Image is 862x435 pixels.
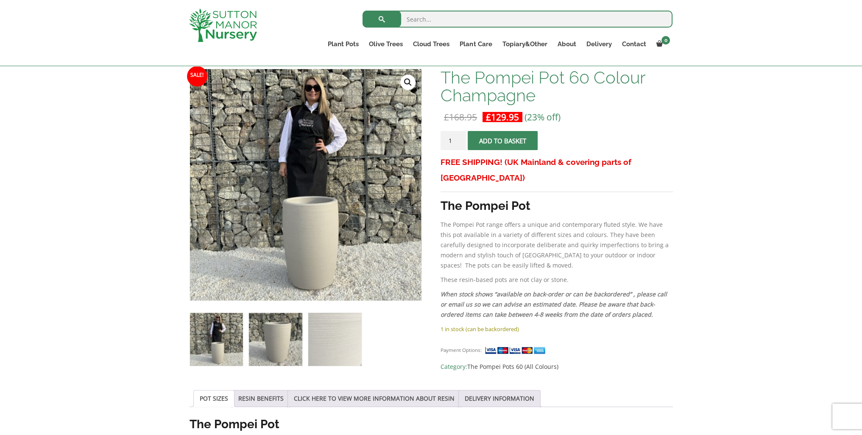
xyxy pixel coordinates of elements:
[444,111,477,123] bdi: 168.95
[552,38,581,50] a: About
[465,390,534,407] a: DELIVERY INFORMATION
[323,38,364,50] a: Plant Pots
[441,69,672,104] h1: The Pompei Pot 60 Colour Champagne
[441,199,530,213] strong: The Pompei Pot
[363,11,672,28] input: Search...
[441,220,672,270] p: The Pompei Pot range offers a unique and contemporary fluted style. We have this pot available in...
[497,38,552,50] a: Topiary&Other
[485,346,548,355] img: payment supported
[468,131,538,150] button: Add to basket
[486,111,519,123] bdi: 129.95
[441,275,672,285] p: These resin-based pots are not clay or stone.
[441,131,466,150] input: Product quantity
[294,390,455,407] a: CLICK HERE TO VIEW MORE INFORMATION ABOUT RESIN
[238,390,284,407] a: RESIN BENEFITS
[651,38,672,50] a: 0
[441,324,672,334] p: 1 in stock (can be backordered)
[524,111,561,123] span: (23% off)
[441,290,667,318] em: When stock shows “available on back-order or can be backordered” , please call or email us so we ...
[190,313,243,366] img: The Pompei Pot 60 Colour Champagne
[581,38,617,50] a: Delivery
[441,362,672,372] span: Category:
[441,347,482,353] small: Payment Options:
[249,313,302,366] img: The Pompei Pot 60 Colour Champagne - Image 2
[190,417,279,431] strong: The Pompei Pot
[486,111,491,123] span: £
[617,38,651,50] a: Contact
[408,38,455,50] a: Cloud Trees
[308,313,361,366] img: The Pompei Pot 60 Colour Champagne - Image 3
[661,36,670,45] span: 0
[467,362,558,371] a: The Pompei Pots 60 (All Colours)
[200,390,228,407] a: POT SIZES
[455,38,497,50] a: Plant Care
[444,111,449,123] span: £
[187,66,207,86] span: Sale!
[441,154,672,186] h3: FREE SHIPPING! (UK Mainland & covering parts of [GEOGRAPHIC_DATA])
[189,8,257,42] img: logo
[364,38,408,50] a: Olive Trees
[400,75,416,90] a: View full-screen image gallery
